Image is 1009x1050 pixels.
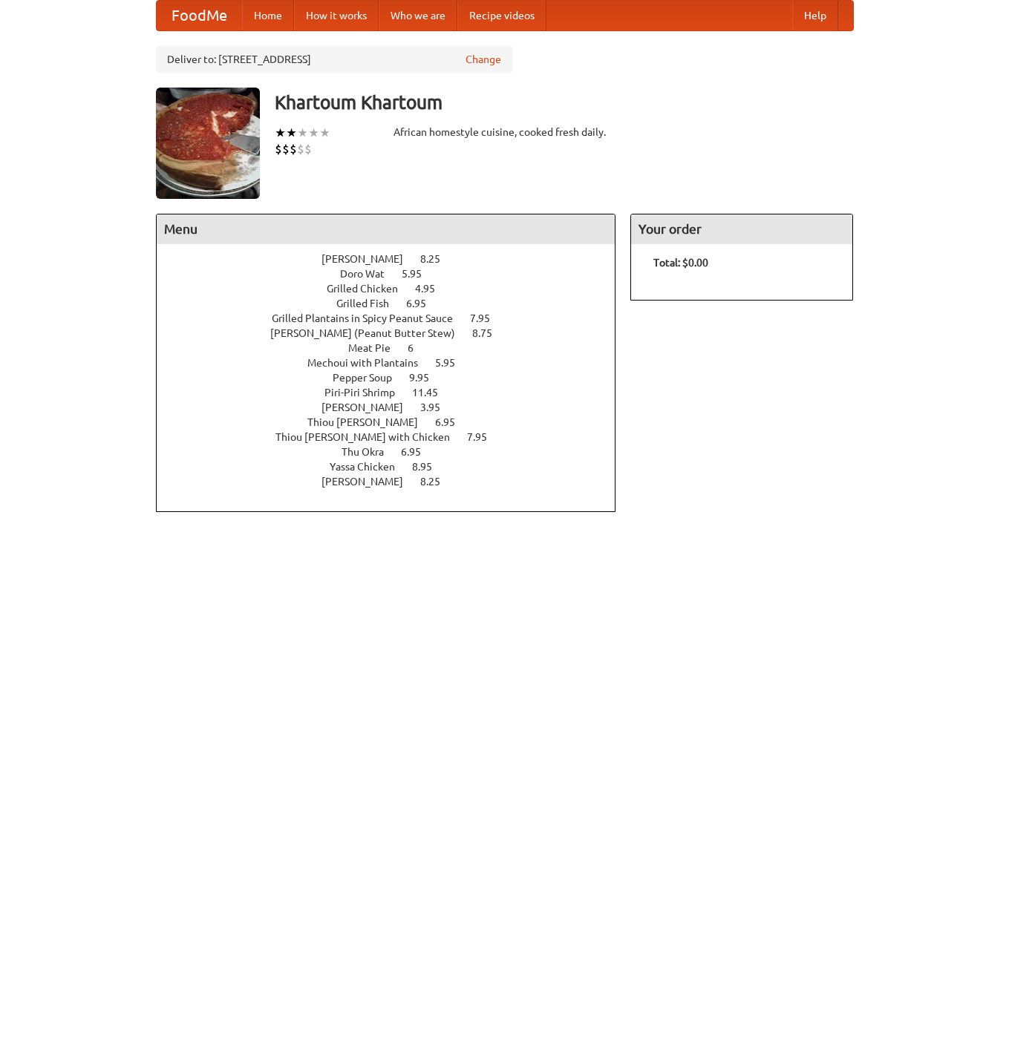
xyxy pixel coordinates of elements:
a: Help [792,1,838,30]
a: Grilled Fish 6.95 [336,298,454,309]
span: Meat Pie [348,342,405,354]
span: [PERSON_NAME] [321,401,418,413]
span: 7.95 [470,312,505,324]
span: 9.95 [409,372,444,384]
a: Who we are [379,1,457,30]
a: FoodMe [157,1,242,30]
a: Thiou [PERSON_NAME] 6.95 [307,416,483,428]
li: $ [282,141,290,157]
span: Thu Okra [342,446,399,458]
span: [PERSON_NAME] [321,476,418,488]
span: Mechoui with Plantains [307,357,433,369]
span: [PERSON_NAME] [321,253,418,265]
span: 11.45 [412,387,453,398]
span: 6.95 [435,416,470,428]
a: How it works [294,1,379,30]
span: Thiou [PERSON_NAME] [307,416,433,428]
div: African homestyle cuisine, cooked fresh daily. [394,125,616,140]
a: Thiou [PERSON_NAME] with Chicken 7.95 [275,431,515,443]
a: Piri-Piri Shrimp 11.45 [324,387,466,398]
span: 8.75 [472,327,507,339]
span: 7.95 [467,431,502,443]
div: Deliver to: [STREET_ADDRESS] [156,46,512,73]
a: Doro Wat 5.95 [340,268,449,280]
a: Change [466,52,501,67]
a: Mechoui with Plantains 5.95 [307,357,483,369]
span: 4.95 [415,283,450,295]
span: 5.95 [402,268,437,280]
span: [PERSON_NAME] (Peanut Butter Stew) [270,327,470,339]
a: Recipe videos [457,1,546,30]
span: 3.95 [420,401,455,413]
h4: Menu [157,214,615,244]
li: ★ [297,125,308,141]
a: Grilled Chicken 4.95 [327,283,463,295]
span: 6.95 [401,446,436,458]
a: Grilled Plantains in Spicy Peanut Sauce 7.95 [272,312,517,324]
span: Doro Wat [340,268,399,280]
span: Thiou [PERSON_NAME] with Chicken [275,431,465,443]
span: Grilled Fish [336,298,404,309]
b: Total: $0.00 [653,257,708,269]
span: 6.95 [406,298,441,309]
span: 6 [408,342,428,354]
li: ★ [308,125,319,141]
a: Home [242,1,294,30]
a: Yassa Chicken 8.95 [330,461,460,473]
a: [PERSON_NAME] 3.95 [321,401,468,413]
a: Meat Pie 6 [348,342,441,354]
li: ★ [286,125,297,141]
img: angular.jpg [156,88,260,199]
span: 5.95 [435,357,470,369]
span: Grilled Chicken [327,283,413,295]
a: [PERSON_NAME] 8.25 [321,253,468,265]
span: Yassa Chicken [330,461,410,473]
span: Piri-Piri Shrimp [324,387,410,398]
li: ★ [275,125,286,141]
a: Thu Okra 6.95 [342,446,448,458]
span: 8.25 [420,476,455,488]
span: Grilled Plantains in Spicy Peanut Sauce [272,312,468,324]
span: Pepper Soup [333,372,407,384]
span: 8.25 [420,253,455,265]
span: 8.95 [412,461,447,473]
li: $ [297,141,304,157]
h3: Khartoum Khartoum [275,88,854,117]
a: Pepper Soup 9.95 [333,372,457,384]
li: ★ [319,125,330,141]
li: $ [304,141,312,157]
a: [PERSON_NAME] (Peanut Butter Stew) 8.75 [270,327,520,339]
li: $ [275,141,282,157]
h4: Your order [631,214,852,244]
a: [PERSON_NAME] 8.25 [321,476,468,488]
li: $ [290,141,297,157]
